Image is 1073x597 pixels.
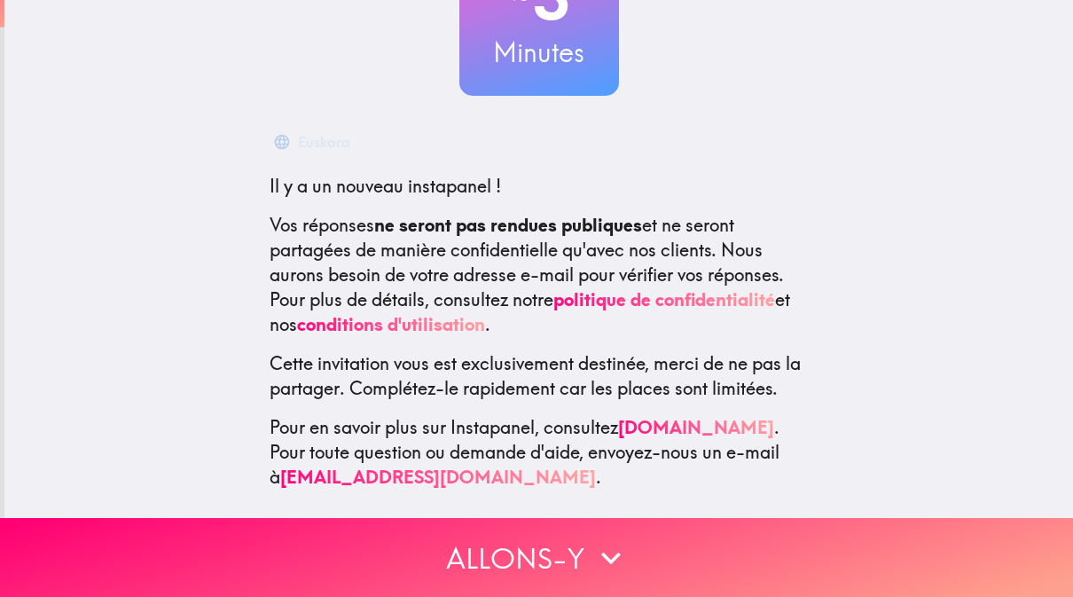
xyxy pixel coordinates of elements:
span: Il y a un nouveau instapanel ! [270,175,501,197]
a: [EMAIL_ADDRESS][DOMAIN_NAME] [280,466,596,488]
p: Pour en savoir plus sur Instapanel, consultez . Pour toute question ou demande d'aide, envoyez-no... [270,415,809,490]
h3: Minutes [459,34,619,71]
div: Euskara [298,130,350,154]
p: Cette invitation vous est exclusivement destinée, merci de ne pas la partager. Complétez-le rapid... [270,351,809,401]
button: Euskara [270,124,357,160]
a: conditions d'utilisation [297,313,485,335]
b: ne seront pas rendues publiques [374,214,642,236]
a: [DOMAIN_NAME] [618,416,774,438]
a: politique de confidentialité [553,288,775,310]
p: Vos réponses et ne seront partagées de manière confidentielle qu'avec nos clients. Nous aurons be... [270,213,809,337]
